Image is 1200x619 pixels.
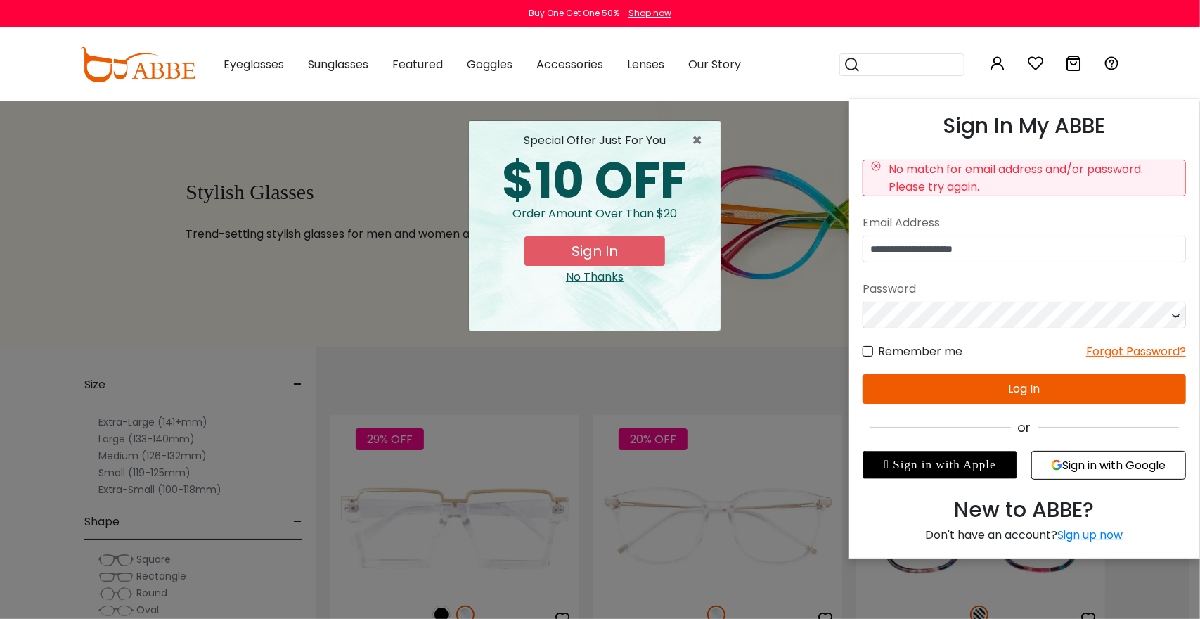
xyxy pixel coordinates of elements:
div: $10 OFF [480,156,709,205]
div: Email Address [863,210,1186,236]
a: Shop now [621,7,671,19]
a: Sign up now [1058,527,1123,543]
span: × [692,132,709,149]
img: abbeglasses.com [80,47,195,82]
span: Our Story [688,56,741,72]
button: Sign In [524,236,665,266]
span: Featured [392,56,443,72]
span: Goggles [467,56,512,72]
span: Lenses [627,56,664,72]
h3: Sign In My ABBE [863,113,1186,139]
div: or [863,418,1186,437]
button: Sign in with Google [1031,451,1186,480]
div: Buy One Get One 50% [529,7,619,20]
label: Remember me [863,343,962,360]
span: Eyeglasses [224,56,284,72]
span: Accessories [536,56,603,72]
div: Sign in with Apple [863,451,1017,479]
div: No match for email address and/or password. Please try again. [889,160,1178,196]
button: Log In [863,374,1186,404]
div: Don't have an account? [863,526,1186,544]
div: Order amount over than $20 [480,205,709,236]
div: special offer just for you [480,132,709,149]
div: Close [480,269,709,286]
span: Sunglasses [308,56,368,72]
div: New to ABBE? [863,494,1186,526]
button: Close [692,132,709,149]
div: Password [863,276,1186,302]
div: Shop now [628,7,671,20]
div: Forgot Password? [1086,343,1186,360]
